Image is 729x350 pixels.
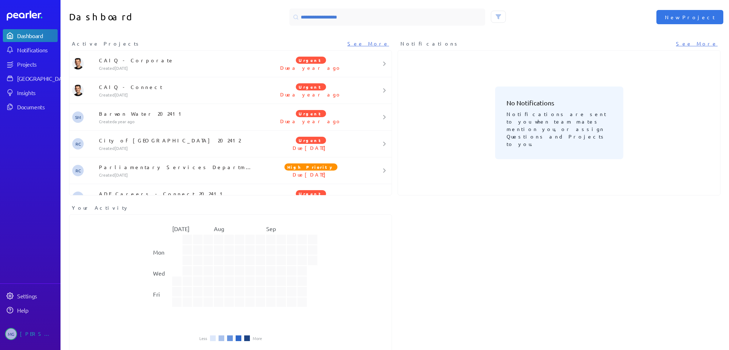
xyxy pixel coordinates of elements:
span: High Priority [284,163,337,171]
p: Created [DATE] [99,92,257,98]
text: [DATE] [172,225,189,232]
a: Notifications [3,43,58,56]
div: Projects [17,61,57,68]
p: Created [DATE] [99,65,257,71]
p: Due [DATE] [257,171,365,178]
img: James Layton [72,58,84,69]
p: ADF Careers - Connect 202411 [99,190,257,197]
a: Projects [3,58,58,70]
div: Documents [17,103,57,110]
span: New Project [665,14,715,21]
div: Dashboard [17,32,57,39]
p: CAIQ - Corporate [99,57,257,64]
text: Fri [153,291,160,298]
a: [GEOGRAPHIC_DATA] [3,72,58,85]
span: Matt Green [5,328,17,340]
p: Created a year ago [99,119,257,124]
div: Notifications [17,46,57,53]
p: Parliamentary Services Department [GEOGRAPHIC_DATA] - PSD014 [99,163,257,171]
p: Notifications are sent to you when team mates mention you, or assign Questions and Projects to you. [507,108,612,148]
a: Settings [3,289,58,302]
p: Due a year ago [257,64,365,71]
div: Settings [17,292,57,299]
a: MG[PERSON_NAME] [3,325,58,343]
span: Stuart Meyers [72,192,84,203]
div: [GEOGRAPHIC_DATA] [17,75,70,82]
text: Aug [214,225,224,232]
span: Active Projects [72,40,141,47]
p: Created [DATE] [99,145,257,151]
p: CAIQ - Connect [99,83,257,90]
span: Stuart Meyers [72,111,84,123]
p: Created [DATE] [99,172,257,178]
a: See More [347,40,389,47]
span: Robert Craig [72,138,84,150]
p: City of [GEOGRAPHIC_DATA] 202412 [99,137,257,144]
text: Mon [153,249,164,256]
a: Insights [3,86,58,99]
span: Urgent [296,110,326,117]
button: New Project [656,10,723,24]
span: Your Activity [72,204,129,211]
li: More [253,336,262,340]
p: Due [DATE] [257,144,365,151]
a: Dashboard [3,29,58,42]
h3: No Notifications [507,98,612,108]
span: Urgent [296,137,326,144]
div: Help [17,307,57,314]
a: See More [676,40,718,47]
div: [PERSON_NAME] [20,328,56,340]
span: Urgent [296,57,326,64]
span: Notifications [400,40,460,47]
span: Urgent [296,190,326,197]
img: James Layton [72,85,84,96]
span: Robert Craig [72,165,84,176]
p: Due a year ago [257,91,365,98]
div: Insights [17,89,57,96]
a: Dashboard [7,11,58,21]
li: Less [199,336,207,340]
a: Documents [3,100,58,113]
text: Sep [266,225,276,232]
span: Urgent [296,83,326,90]
p: Barwon Water 202411 [99,110,257,117]
p: Due a year ago [257,117,365,125]
text: Wed [153,270,165,277]
h1: Dashboard [69,9,228,26]
a: Help [3,304,58,317]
